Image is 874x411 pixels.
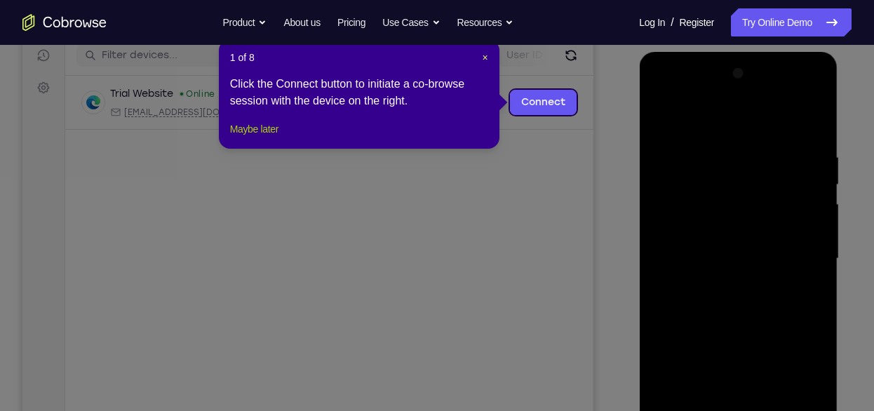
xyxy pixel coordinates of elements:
div: Open device details [43,74,571,128]
button: Close Tour [483,50,488,65]
div: Trial Website [88,85,151,99]
span: × [483,52,488,63]
input: Filter devices... [79,46,256,60]
label: User ID [484,46,520,60]
button: Resources [457,8,514,36]
a: About us [283,8,320,36]
button: Refresh [537,42,560,65]
span: 1 of 8 [230,50,255,65]
div: Email [88,105,253,116]
a: Register [680,8,714,36]
a: Connect [8,8,34,34]
a: Sessions [8,41,34,66]
div: Click the Connect button to initiate a co-browse session with the device on the right. [230,76,488,109]
div: Online [156,86,193,97]
a: Connect [488,88,554,113]
a: Log In [639,8,665,36]
button: Maybe later [230,121,278,137]
div: New devices found. [158,90,161,93]
label: Email [417,46,442,60]
a: Pricing [337,8,365,36]
span: +11 more [356,105,392,116]
a: Settings [8,73,34,98]
span: Cobrowse demo [275,105,347,116]
label: demo_id [278,46,323,60]
span: / [671,14,673,31]
h1: Connect [54,8,130,31]
div: App [261,105,347,116]
button: Product [223,8,267,36]
span: web@example.com [102,105,253,116]
button: Use Cases [382,8,440,36]
a: Go to the home page [22,14,107,31]
a: Try Online Demo [731,8,852,36]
